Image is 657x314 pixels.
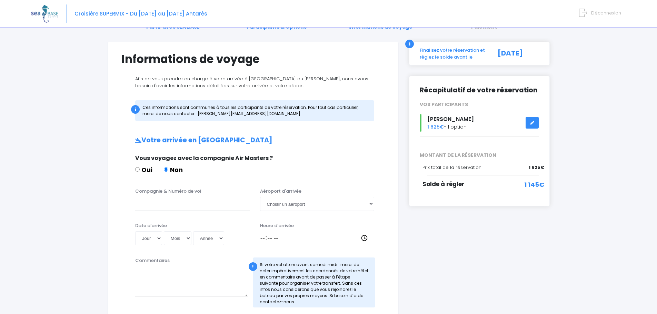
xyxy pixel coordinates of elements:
span: 1 625€ [529,164,544,171]
label: Oui [135,165,152,174]
label: Date d'arrivée [135,222,167,229]
span: Vous voyagez avec la compagnie Air Masters ? [135,154,273,162]
input: Oui [135,167,140,172]
div: Ces informations sont communes à tous les participants de votre réservation. Pour tout cas partic... [135,100,374,121]
div: - 1 option [415,114,544,132]
div: Si votre vol atterri avant samedi midi : merci de noter impérativement les coordonnés de votre hô... [253,257,376,307]
div: i [405,40,414,48]
span: MONTANT DE LA RÉSERVATION [415,152,544,159]
h2: Votre arrivée en [GEOGRAPHIC_DATA] [121,136,385,144]
span: 1 145€ [524,180,544,189]
label: Compagnie & Numéro de vol [135,188,201,195]
div: i [131,105,140,114]
div: [DATE] [490,47,544,60]
span: Déconnexion [591,10,621,16]
label: Commentaires [135,257,170,264]
input: Non [164,167,168,172]
h1: Informations de voyage [121,52,385,66]
div: VOS PARTICIPANTS [415,101,544,108]
span: Prix total de la réservation [422,164,481,171]
label: Non [164,165,183,174]
span: 1 625€ [427,123,444,130]
span: [PERSON_NAME] [427,115,474,123]
span: Solde à régler [422,180,465,188]
div: ! [249,262,257,271]
p: Afin de vous prendre en charge à votre arrivée à [GEOGRAPHIC_DATA] ou [PERSON_NAME], nous avons b... [121,75,385,89]
div: Finalisez votre réservation et réglez le solde avant le [415,47,490,60]
span: Croisière SUPERMIX - Du [DATE] au [DATE] Antarès [74,10,207,17]
label: Heure d'arrivée [260,222,294,229]
label: Aéroport d'arrivée [260,188,301,195]
h2: Récapitulatif de votre réservation [420,87,539,94]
